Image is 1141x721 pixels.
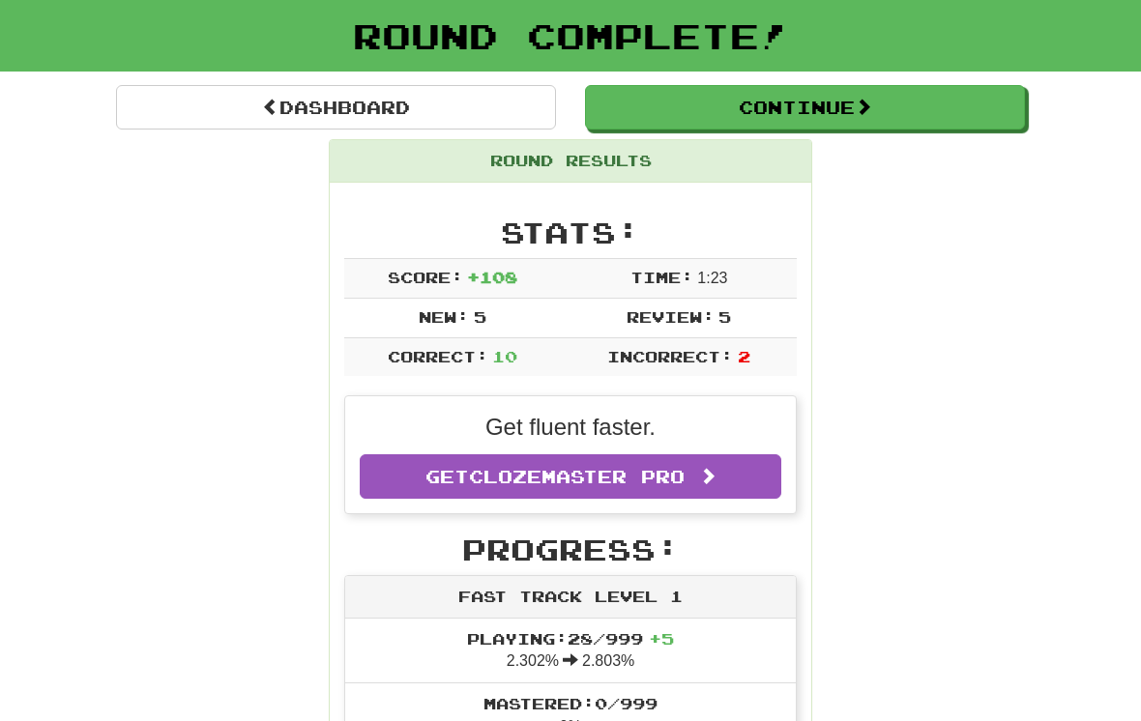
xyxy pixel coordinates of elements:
[585,85,1025,130] button: Continue
[738,347,750,365] span: 2
[345,619,796,684] li: 2.302% 2.803%
[116,85,556,130] a: Dashboard
[467,268,517,286] span: + 108
[630,268,693,286] span: Time:
[388,268,463,286] span: Score:
[330,140,811,183] div: Round Results
[419,307,469,326] span: New:
[492,347,517,365] span: 10
[7,16,1134,55] h1: Round Complete!
[344,534,797,565] h2: Progress:
[467,629,674,648] span: Playing: 28 / 999
[649,629,674,648] span: + 5
[474,307,486,326] span: 5
[483,694,658,712] span: Mastered: 0 / 999
[627,307,715,326] span: Review:
[607,347,733,365] span: Incorrect:
[344,216,797,248] h2: Stats:
[360,411,781,444] p: Get fluent faster.
[388,347,488,365] span: Correct:
[360,454,781,499] a: GetClozemaster Pro
[718,307,731,326] span: 5
[345,576,796,619] div: Fast Track Level 1
[697,270,727,286] span: 1 : 23
[469,466,685,487] span: Clozemaster Pro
